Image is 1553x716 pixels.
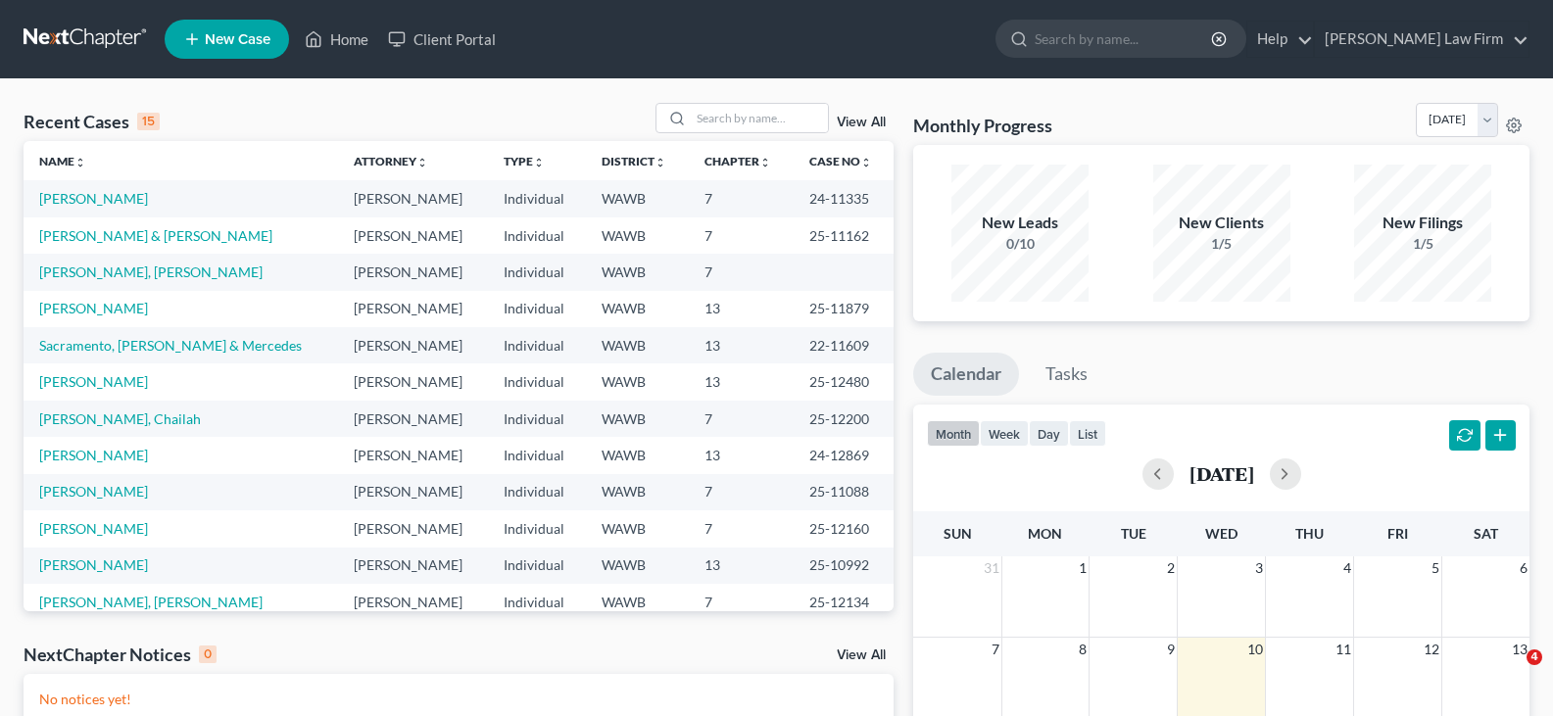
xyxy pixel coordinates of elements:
span: 12 [1422,638,1441,661]
td: [PERSON_NAME] [338,437,488,473]
span: 6 [1518,556,1529,580]
span: New Case [205,32,270,47]
td: Individual [488,254,586,290]
td: 22-11609 [794,327,895,363]
span: Wed [1205,525,1238,542]
td: Individual [488,584,586,620]
span: Sat [1474,525,1498,542]
a: [PERSON_NAME] [39,300,148,316]
td: [PERSON_NAME] [338,584,488,620]
td: WAWB [586,437,689,473]
td: 13 [689,291,794,327]
div: 0 [199,645,217,663]
td: Individual [488,548,586,584]
td: [PERSON_NAME] [338,327,488,363]
td: 24-12869 [794,437,895,473]
button: list [1069,420,1106,447]
a: [PERSON_NAME] [39,190,148,207]
td: WAWB [586,217,689,254]
td: 7 [689,254,794,290]
p: No notices yet! [39,690,878,709]
td: 7 [689,401,794,437]
td: [PERSON_NAME] [338,363,488,400]
a: Client Portal [378,22,506,57]
a: Calendar [913,353,1019,396]
div: New Clients [1153,212,1290,234]
span: Tue [1121,525,1146,542]
a: [PERSON_NAME] [39,483,148,500]
h2: [DATE] [1189,463,1254,484]
td: 13 [689,363,794,400]
td: 25-11088 [794,474,895,510]
td: 25-11162 [794,217,895,254]
i: unfold_more [860,157,872,168]
td: [PERSON_NAME] [338,548,488,584]
span: Thu [1295,525,1324,542]
div: New Filings [1354,212,1491,234]
td: WAWB [586,474,689,510]
a: View All [837,648,886,662]
div: 1/5 [1354,234,1491,254]
td: Individual [488,363,586,400]
a: [PERSON_NAME], Chailah [39,410,201,427]
a: Sacramento, [PERSON_NAME] & Mercedes [39,337,302,354]
a: [PERSON_NAME] & [PERSON_NAME] [39,227,272,244]
a: [PERSON_NAME] [39,556,148,573]
td: 24-11335 [794,180,895,216]
td: 25-11879 [794,291,895,327]
i: unfold_more [655,157,666,168]
span: 13 [1510,638,1529,661]
button: day [1029,420,1069,447]
td: [PERSON_NAME] [338,291,488,327]
span: 7 [990,638,1001,661]
a: [PERSON_NAME] [39,447,148,463]
a: [PERSON_NAME], [PERSON_NAME] [39,594,263,610]
a: Districtunfold_more [602,154,666,168]
td: 25-12480 [794,363,895,400]
td: 7 [689,584,794,620]
a: Tasks [1028,353,1105,396]
a: Nameunfold_more [39,154,86,168]
td: [PERSON_NAME] [338,180,488,216]
span: 4 [1527,649,1542,665]
td: WAWB [586,180,689,216]
span: 10 [1245,638,1265,661]
button: week [980,420,1029,447]
h3: Monthly Progress [913,114,1052,137]
div: Recent Cases [24,110,160,133]
span: 9 [1165,638,1177,661]
td: WAWB [586,510,689,547]
a: Chapterunfold_more [704,154,771,168]
td: 13 [689,327,794,363]
td: Individual [488,217,586,254]
td: WAWB [586,327,689,363]
span: Fri [1387,525,1408,542]
span: 5 [1430,556,1441,580]
td: 7 [689,474,794,510]
td: [PERSON_NAME] [338,474,488,510]
i: unfold_more [74,157,86,168]
td: Individual [488,291,586,327]
div: New Leads [951,212,1089,234]
div: 15 [137,113,160,130]
a: Help [1247,22,1313,57]
td: Individual [488,327,586,363]
input: Search by name... [691,104,828,132]
i: unfold_more [759,157,771,168]
a: [PERSON_NAME] [39,373,148,390]
div: 0/10 [951,234,1089,254]
i: unfold_more [416,157,428,168]
td: WAWB [586,584,689,620]
td: 7 [689,510,794,547]
td: 25-10992 [794,548,895,584]
span: 31 [982,556,1001,580]
span: 4 [1341,556,1353,580]
td: 7 [689,180,794,216]
td: Individual [488,401,586,437]
td: Individual [488,510,586,547]
a: Home [295,22,378,57]
a: View All [837,116,886,129]
a: Case Nounfold_more [809,154,872,168]
span: 8 [1077,638,1089,661]
span: 3 [1253,556,1265,580]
